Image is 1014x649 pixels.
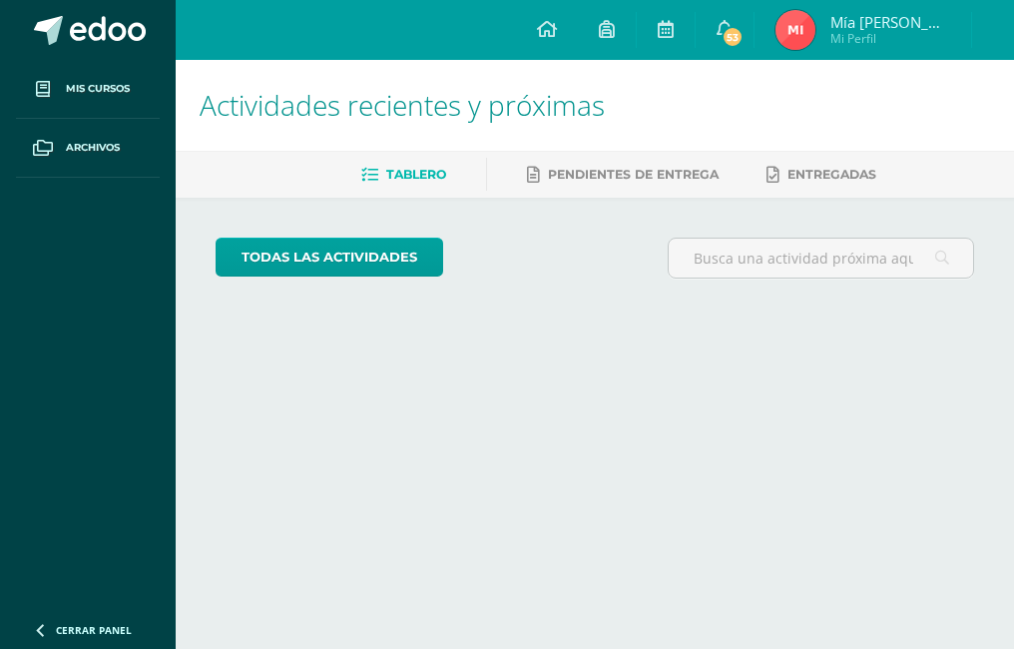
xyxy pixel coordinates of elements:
span: Cerrar panel [56,623,132,637]
a: Archivos [16,119,160,178]
input: Busca una actividad próxima aquí... [669,239,973,278]
a: Entregadas [766,159,876,191]
span: 53 [722,26,744,48]
span: Entregadas [787,167,876,182]
a: Mis cursos [16,60,160,119]
img: e25b0d6051efb6e8823e47dc8d40da4b.png [775,10,815,50]
a: Pendientes de entrega [527,159,719,191]
span: Mi Perfil [830,30,950,47]
span: Archivos [66,140,120,156]
a: todas las Actividades [216,238,443,277]
span: Mía [PERSON_NAME] [830,12,950,32]
span: Tablero [386,167,446,182]
a: Tablero [361,159,446,191]
span: Actividades recientes y próximas [200,86,605,124]
span: Mis cursos [66,81,130,97]
span: Pendientes de entrega [548,167,719,182]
